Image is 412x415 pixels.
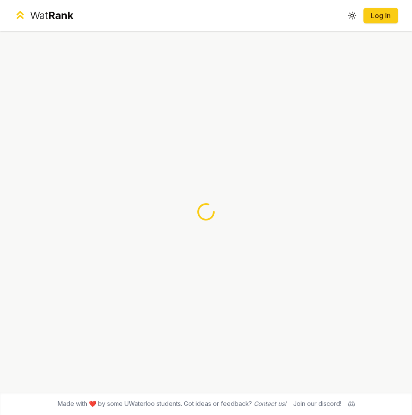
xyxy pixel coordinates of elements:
[48,9,73,22] span: Rank
[363,8,398,23] button: Log In
[58,399,286,408] span: Made with ❤️ by some UWaterloo students. Got ideas or feedback?
[293,399,341,408] div: Join our discord!
[254,400,286,407] a: Contact us!
[14,9,73,23] a: WatRank
[370,10,391,21] a: Log In
[30,9,73,23] div: Wat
